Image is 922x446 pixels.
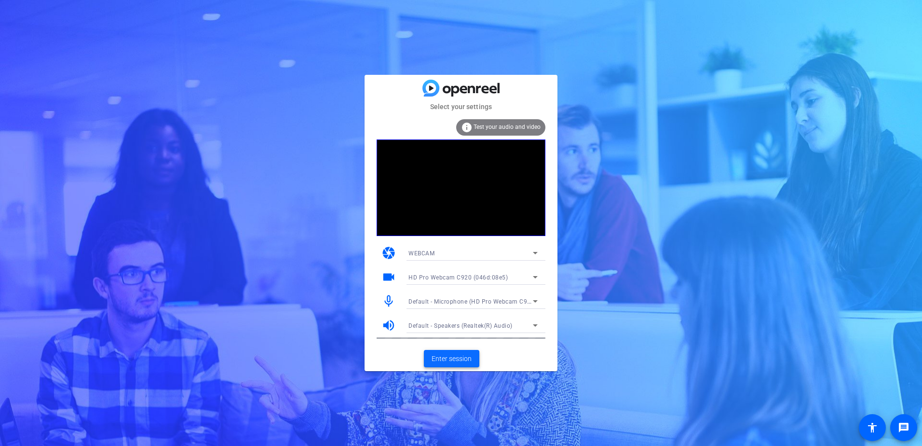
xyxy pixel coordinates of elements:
[424,350,479,367] button: Enter session
[408,250,434,257] span: WEBCAM
[898,422,909,433] mat-icon: message
[867,422,878,433] mat-icon: accessibility
[381,246,396,260] mat-icon: camera
[365,101,557,112] mat-card-subtitle: Select your settings
[381,294,396,308] mat-icon: mic_none
[408,274,508,281] span: HD Pro Webcam C920 (046d:08e5)
[408,322,513,329] span: Default - Speakers (Realtek(R) Audio)
[422,80,500,97] img: blue-gradient.svg
[432,354,472,364] span: Enter session
[461,122,473,133] mat-icon: info
[381,318,396,333] mat-icon: volume_up
[381,270,396,284] mat-icon: videocam
[408,297,573,305] span: Default - Microphone (HD Pro Webcam C920) (046d:08e5)
[474,124,541,130] span: Test your audio and video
